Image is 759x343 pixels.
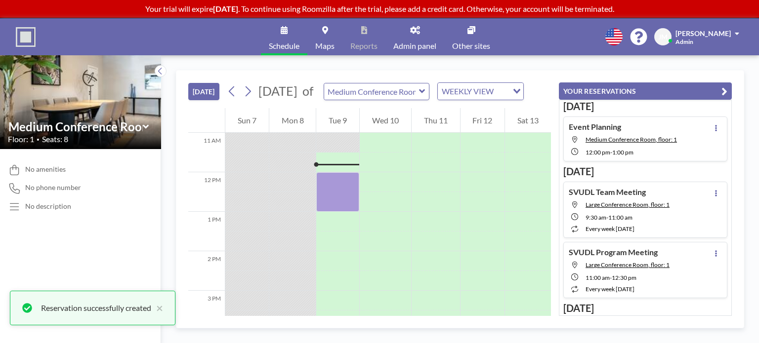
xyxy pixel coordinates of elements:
[25,202,71,211] div: No description
[324,83,419,100] input: Medium Conference Room
[444,18,498,55] a: Other sites
[385,18,444,55] a: Admin panel
[41,302,151,314] div: Reservation successfully created
[258,83,297,98] span: [DATE]
[16,27,36,47] img: organization-logo
[610,274,612,281] span: -
[569,247,658,257] h4: SVUDL Program Meeting
[586,214,606,221] span: 9:30 AM
[563,165,727,178] h3: [DATE]
[393,42,436,50] span: Admin panel
[497,85,507,98] input: Search for option
[569,187,646,197] h4: SVUDL Team Meeting
[8,134,34,144] span: Floor: 1
[586,149,610,156] span: 12:00 PM
[658,33,668,41] span: JM
[42,134,68,144] span: Seats: 8
[612,274,636,281] span: 12:30 PM
[261,18,307,55] a: Schedule
[350,42,378,50] span: Reports
[461,108,505,133] div: Fri 12
[586,225,634,232] span: every week [DATE]
[188,83,219,100] button: [DATE]
[302,83,313,99] span: of
[316,108,359,133] div: Tue 9
[438,83,523,100] div: Search for option
[188,133,225,172] div: 11 AM
[25,183,81,192] span: No phone number
[559,82,732,100] button: YOUR RESERVATIONS
[569,122,621,132] h4: Event Planning
[360,108,411,133] div: Wed 10
[586,136,677,143] span: Medium Conference Room, floor: 1
[225,108,269,133] div: Sun 7
[307,18,342,55] a: Maps
[8,119,143,134] input: Medium Conference Room
[342,18,385,55] a: Reports
[675,38,693,45] span: Admin
[586,274,610,281] span: 11:00 AM
[610,149,612,156] span: -
[675,29,731,38] span: [PERSON_NAME]
[269,108,316,133] div: Mon 8
[586,201,670,208] span: Large Conference Room, floor: 1
[188,251,225,291] div: 2 PM
[563,100,727,113] h3: [DATE]
[606,214,608,221] span: -
[412,108,460,133] div: Thu 11
[213,4,238,13] b: [DATE]
[151,302,163,314] button: close
[188,212,225,251] div: 1 PM
[452,42,490,50] span: Other sites
[608,214,632,221] span: 11:00 AM
[269,42,299,50] span: Schedule
[37,136,40,143] span: •
[25,165,66,174] span: No amenities
[440,85,496,98] span: WEEKLY VIEW
[188,172,225,212] div: 12 PM
[586,285,634,293] span: every week [DATE]
[188,291,225,330] div: 3 PM
[505,108,551,133] div: Sat 13
[612,149,633,156] span: 1:00 PM
[563,302,727,314] h3: [DATE]
[586,261,670,268] span: Large Conference Room, floor: 1
[315,42,335,50] span: Maps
